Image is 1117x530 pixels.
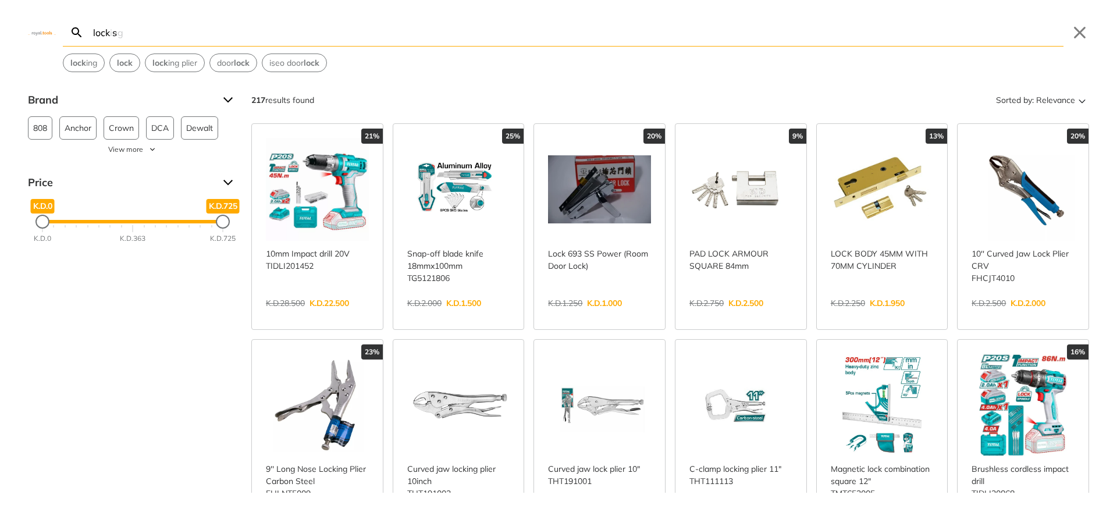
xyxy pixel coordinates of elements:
[63,54,105,72] div: Suggestion: locking
[217,57,250,69] span: door
[1075,93,1089,107] svg: Sort
[63,54,104,72] button: Select suggestion: locking
[104,116,139,140] button: Crown
[152,58,168,68] strong: lock
[70,57,97,69] span: ing
[70,26,84,40] svg: Search
[34,233,51,244] div: K.D.0
[209,54,257,72] div: Suggestion: door lock
[304,58,319,68] strong: lock
[210,54,257,72] button: Select suggestion: door lock
[210,233,236,244] div: K.D.725
[1070,23,1089,42] button: Close
[59,116,97,140] button: Anchor
[28,116,52,140] button: 808
[234,58,250,68] strong: lock
[108,144,143,155] span: View more
[643,129,665,144] div: 20%
[502,129,524,144] div: 25%
[1036,91,1075,109] span: Relevance
[926,129,947,144] div: 13%
[70,58,86,68] strong: lock
[1067,129,1088,144] div: 20%
[109,117,134,139] span: Crown
[251,95,265,105] strong: 217
[1067,344,1088,360] div: 16%
[120,233,145,244] div: K.D.363
[28,91,214,109] span: Brand
[35,215,49,229] div: Minimum Price
[361,344,383,360] div: 23%
[117,58,133,68] strong: lock
[28,30,56,35] img: Close
[262,54,327,72] div: Suggestion: iseo door lock
[28,173,214,192] span: Price
[361,129,383,144] div: 21%
[65,117,91,139] span: Anchor
[262,54,326,72] button: Select suggestion: iseo door lock
[110,54,140,72] button: Select suggestion: lock
[994,91,1089,109] button: Sorted by:Relevance Sort
[109,54,140,72] div: Suggestion: lock
[216,215,230,229] div: Maximum Price
[33,117,47,139] span: 808
[151,117,169,139] span: DCA
[152,57,197,69] span: ing plier
[269,57,319,69] span: iseo door
[181,116,218,140] button: Dewalt
[145,54,205,72] div: Suggestion: locking plier
[91,19,1063,46] input: Search…
[251,91,314,109] div: results found
[789,129,806,144] div: 9%
[145,54,204,72] button: Select suggestion: locking plier
[28,144,237,155] button: View more
[186,117,213,139] span: Dewalt
[146,116,174,140] button: DCA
